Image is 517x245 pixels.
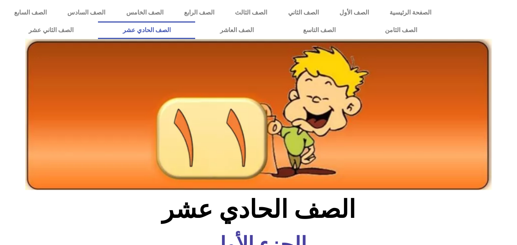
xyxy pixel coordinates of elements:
a: الصف الثاني عشر [4,21,98,39]
a: الصف الحادي عشر [98,21,195,39]
a: الصف التاسع [278,21,360,39]
a: الصف الرابع [174,4,225,21]
a: الصف الخامس [116,4,174,21]
a: الصف الثالث [225,4,277,21]
a: الصف الثاني [278,4,329,21]
a: الصف السادس [57,4,116,21]
a: الصفحة الرئيسية [379,4,442,21]
h2: الصف الحادي عشر [132,195,385,224]
a: الصف السابع [4,4,57,21]
a: الصف الأول [329,4,379,21]
a: الصف الثامن [360,21,442,39]
a: الصف العاشر [195,21,278,39]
